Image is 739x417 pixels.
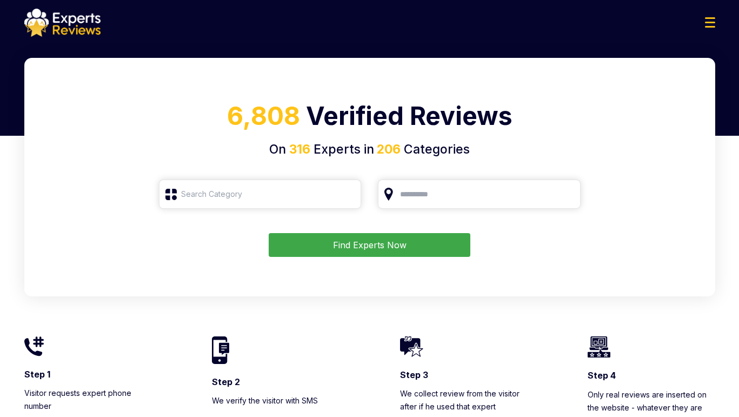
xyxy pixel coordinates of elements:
img: Menu Icon [705,17,715,28]
img: homeIcon3 [400,336,423,357]
h4: On Experts in Categories [37,140,702,159]
span: 6,808 [227,101,300,131]
p: We verify the visitor with SMS [212,394,339,407]
span: 206 [374,142,401,157]
h3: Step 1 [24,368,152,380]
h3: Step 4 [588,369,715,381]
img: homeIcon1 [24,336,44,356]
input: Search Category [159,180,362,209]
button: Find Experts Now [269,233,470,257]
h3: Step 3 [400,369,528,381]
img: logo [24,9,101,37]
h3: Step 2 [212,376,339,388]
h1: Verified Reviews [37,97,702,140]
img: homeIcon2 [212,336,229,363]
span: 316 [289,142,310,157]
img: homeIcon4 [588,336,610,358]
p: Visitor requests expert phone number [24,387,152,413]
p: We collect review from the visitor after if he used that expert [400,387,528,413]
